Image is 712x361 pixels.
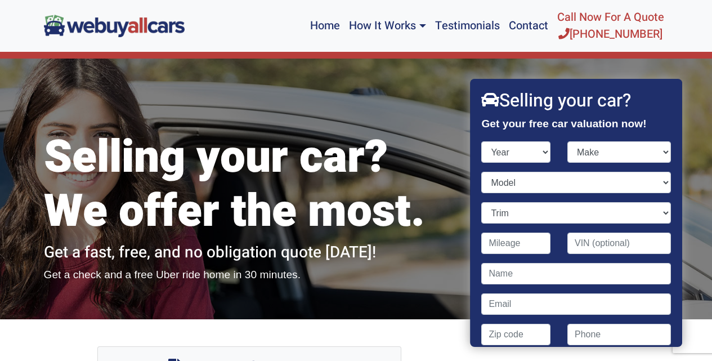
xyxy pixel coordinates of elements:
input: Phone [567,324,671,345]
input: Mileage [482,233,551,254]
a: How It Works [344,5,430,47]
input: VIN (optional) [567,233,671,254]
a: Call Now For A Quote[PHONE_NUMBER] [553,5,669,47]
p: Get a check and a free Uber ride home in 30 minutes. [44,267,455,283]
a: Home [306,5,344,47]
a: Testimonials [431,5,504,47]
img: We Buy All Cars in NJ logo [44,15,185,37]
input: Email [482,293,671,315]
h1: Selling your car? We offer the most. [44,131,455,239]
input: Zip code [482,324,551,345]
h2: Selling your car? [482,90,671,112]
a: Contact [504,5,553,47]
input: Name [482,263,671,284]
h2: Get a fast, free, and no obligation quote [DATE]! [44,243,455,262]
strong: Get your free car valuation now! [482,118,647,130]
